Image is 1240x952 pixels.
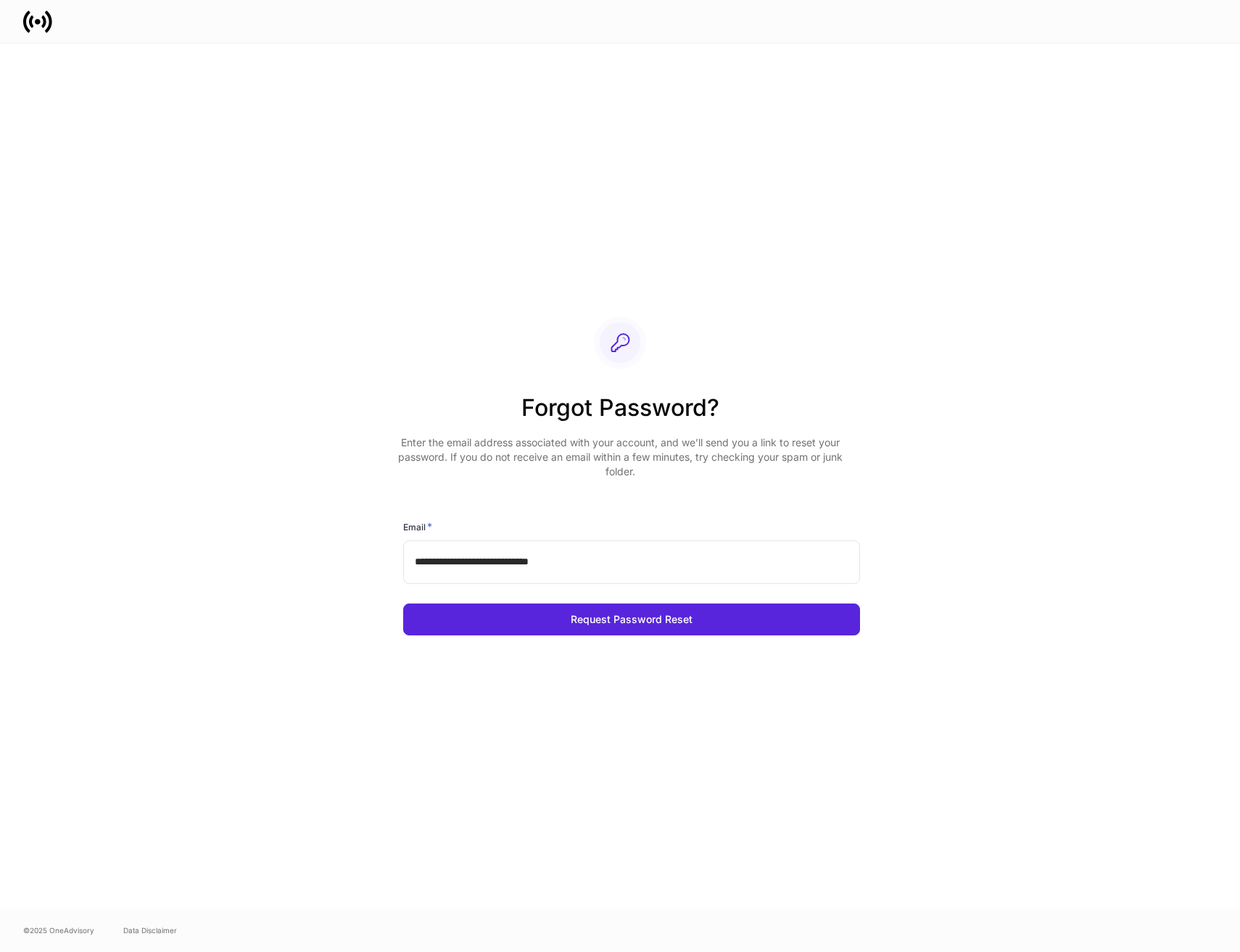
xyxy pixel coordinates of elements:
button: Request Password Reset [403,604,860,635]
h6: Email [403,519,432,534]
div: Request Password Reset [571,614,693,625]
a: Data Disclaimer [123,924,177,936]
span: © 2025 OneAdvisory [23,924,94,936]
p: Enter the email address associated with your account, and we’ll send you a link to reset your pas... [392,435,848,479]
h2: Forgot Password? [392,392,848,435]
